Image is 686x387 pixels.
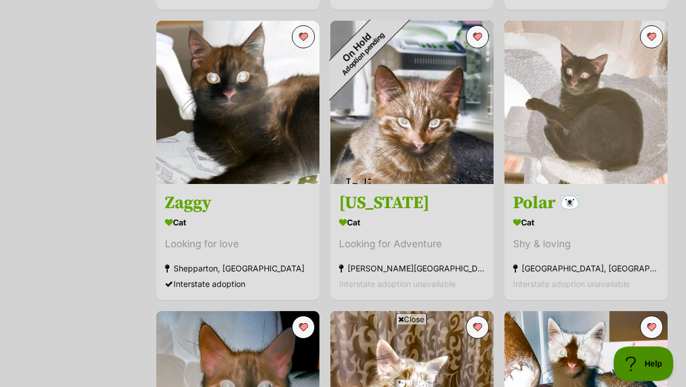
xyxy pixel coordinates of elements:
[339,237,485,252] div: Looking for Adventure
[513,193,659,214] h3: Polar 🐻‍❄️
[156,21,319,185] img: Zaggy
[292,26,315,49] button: favourite
[640,316,663,339] button: favourite
[513,279,630,289] span: Interstate adoption unavailable
[330,175,494,187] a: On HoldAdoption pending
[340,31,386,77] span: Adoption pending
[339,214,485,231] div: Cat
[466,26,489,49] button: favourite
[165,214,311,231] div: Cat
[466,316,489,339] button: favourite
[165,237,311,252] div: Looking for love
[292,316,315,339] button: favourite
[165,261,311,277] div: Shepparton, [GEOGRAPHIC_DATA]
[614,347,675,381] iframe: Help Scout Beacon - Open
[165,277,311,292] div: Interstate adoption
[165,193,311,214] h3: Zaggy
[513,214,659,231] div: Cat
[339,261,485,277] div: [PERSON_NAME][GEOGRAPHIC_DATA]
[330,21,494,185] img: Indiana
[504,184,668,301] a: Polar 🐻‍❄️ Cat Shy & loving [GEOGRAPHIC_DATA], [GEOGRAPHIC_DATA] Interstate adoption unavailable ...
[330,184,494,301] a: [US_STATE] Cat Looking for Adventure [PERSON_NAME][GEOGRAPHIC_DATA] Interstate adoption unavailab...
[640,26,663,49] button: favourite
[339,279,456,289] span: Interstate adoption unavailable
[339,193,485,214] h3: [US_STATE]
[513,237,659,252] div: Shy & loving
[156,184,319,301] a: Zaggy Cat Looking for love Shepparton, [GEOGRAPHIC_DATA] Interstate adoption favourite
[513,261,659,277] div: [GEOGRAPHIC_DATA], [GEOGRAPHIC_DATA]
[396,313,427,325] span: Close
[134,329,552,381] iframe: Advertisement
[504,21,668,185] img: Polar 🐻‍❄️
